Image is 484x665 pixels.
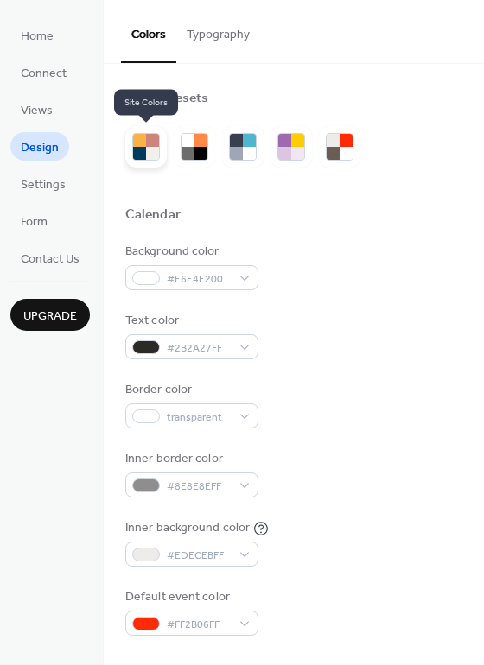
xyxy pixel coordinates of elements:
a: Contact Us [10,244,90,272]
span: Home [21,28,54,46]
span: Contact Us [21,250,80,269]
a: Connect [10,58,77,86]
a: Views [10,95,63,123]
div: Background color [125,243,255,261]
div: Default event color [125,588,255,606]
div: Inner border color [125,450,255,468]
span: #FF2B06FF [167,616,231,634]
span: Settings [21,176,66,194]
div: Calendar [125,206,181,225]
span: #8E8E8EFF [167,478,231,496]
span: Design [21,139,59,157]
span: Upgrade [23,307,77,326]
span: Form [21,213,48,231]
span: #2B2A27FF [167,339,231,358]
span: Views [21,102,53,120]
div: Border color [125,381,255,399]
span: Connect [21,65,67,83]
a: Home [10,21,64,49]
a: Settings [10,169,76,198]
span: transparent [167,408,231,427]
a: Form [10,206,58,235]
span: Site Colors [114,90,178,116]
a: Design [10,132,69,161]
div: Inner background color [125,519,250,537]
span: #E6E4E200 [167,270,231,288]
span: #EDECEBFF [167,547,231,565]
button: Upgrade [10,299,90,331]
div: Text color [125,312,255,330]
